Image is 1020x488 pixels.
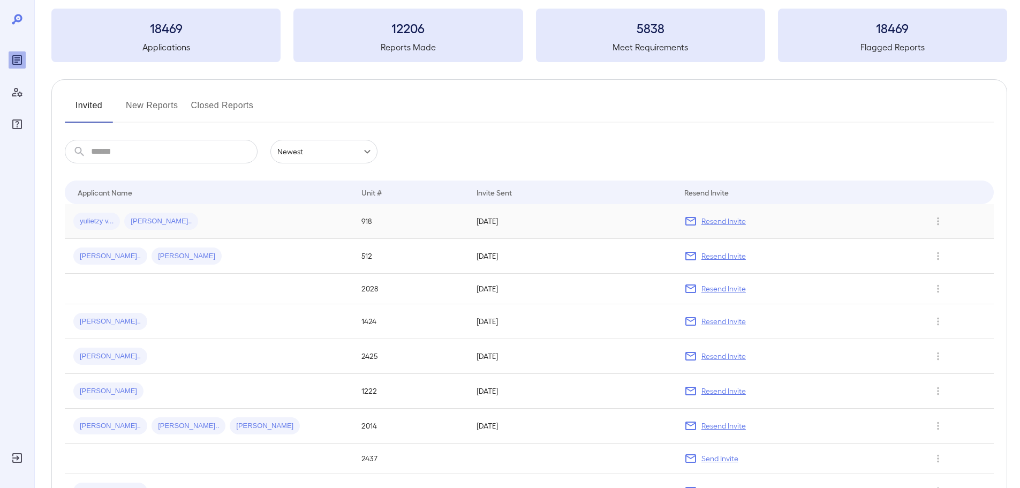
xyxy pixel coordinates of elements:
span: [PERSON_NAME].. [152,421,225,431]
p: Resend Invite [701,283,746,294]
td: 2437 [353,444,468,474]
td: 2425 [353,339,468,374]
div: Unit # [361,186,382,199]
span: [PERSON_NAME] [152,251,222,261]
button: Closed Reports [191,97,254,123]
div: Reports [9,51,26,69]
span: [PERSON_NAME].. [73,351,147,362]
td: [DATE] [468,304,675,339]
h3: 18469 [51,19,281,36]
p: Resend Invite [701,251,746,261]
td: 2014 [353,409,468,444]
button: Row Actions [930,280,947,297]
div: Invite Sent [477,186,512,199]
div: Manage Users [9,84,26,101]
td: [DATE] [468,339,675,374]
button: Invited [65,97,113,123]
td: 1222 [353,374,468,409]
td: 918 [353,204,468,239]
div: FAQ [9,116,26,133]
button: Row Actions [930,247,947,265]
td: [DATE] [468,409,675,444]
h3: 5838 [536,19,765,36]
span: [PERSON_NAME].. [124,216,198,227]
button: Row Actions [930,382,947,400]
h5: Reports Made [293,41,523,54]
div: Log Out [9,449,26,467]
td: [DATE] [468,239,675,274]
td: 512 [353,239,468,274]
p: Resend Invite [701,216,746,227]
button: Row Actions [930,348,947,365]
span: yulietzy v... [73,216,120,227]
button: New Reports [126,97,178,123]
p: Send Invite [701,453,738,464]
button: Row Actions [930,417,947,434]
button: Row Actions [930,450,947,467]
h5: Meet Requirements [536,41,765,54]
div: Resend Invite [684,186,729,199]
p: Resend Invite [701,351,746,362]
span: [PERSON_NAME].. [73,421,147,431]
span: [PERSON_NAME].. [73,251,147,261]
button: Row Actions [930,213,947,230]
button: Row Actions [930,313,947,330]
h3: 12206 [293,19,523,36]
p: Resend Invite [701,316,746,327]
div: Applicant Name [78,186,132,199]
p: Resend Invite [701,386,746,396]
span: [PERSON_NAME] [230,421,300,431]
h5: Applications [51,41,281,54]
td: [DATE] [468,274,675,304]
div: Newest [270,140,377,163]
span: [PERSON_NAME] [73,386,143,396]
p: Resend Invite [701,421,746,431]
td: 2028 [353,274,468,304]
summary: 18469Applications12206Reports Made5838Meet Requirements18469Flagged Reports [51,9,1007,62]
td: [DATE] [468,374,675,409]
span: [PERSON_NAME].. [73,317,147,327]
td: [DATE] [468,204,675,239]
h5: Flagged Reports [778,41,1007,54]
h3: 18469 [778,19,1007,36]
td: 1424 [353,304,468,339]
